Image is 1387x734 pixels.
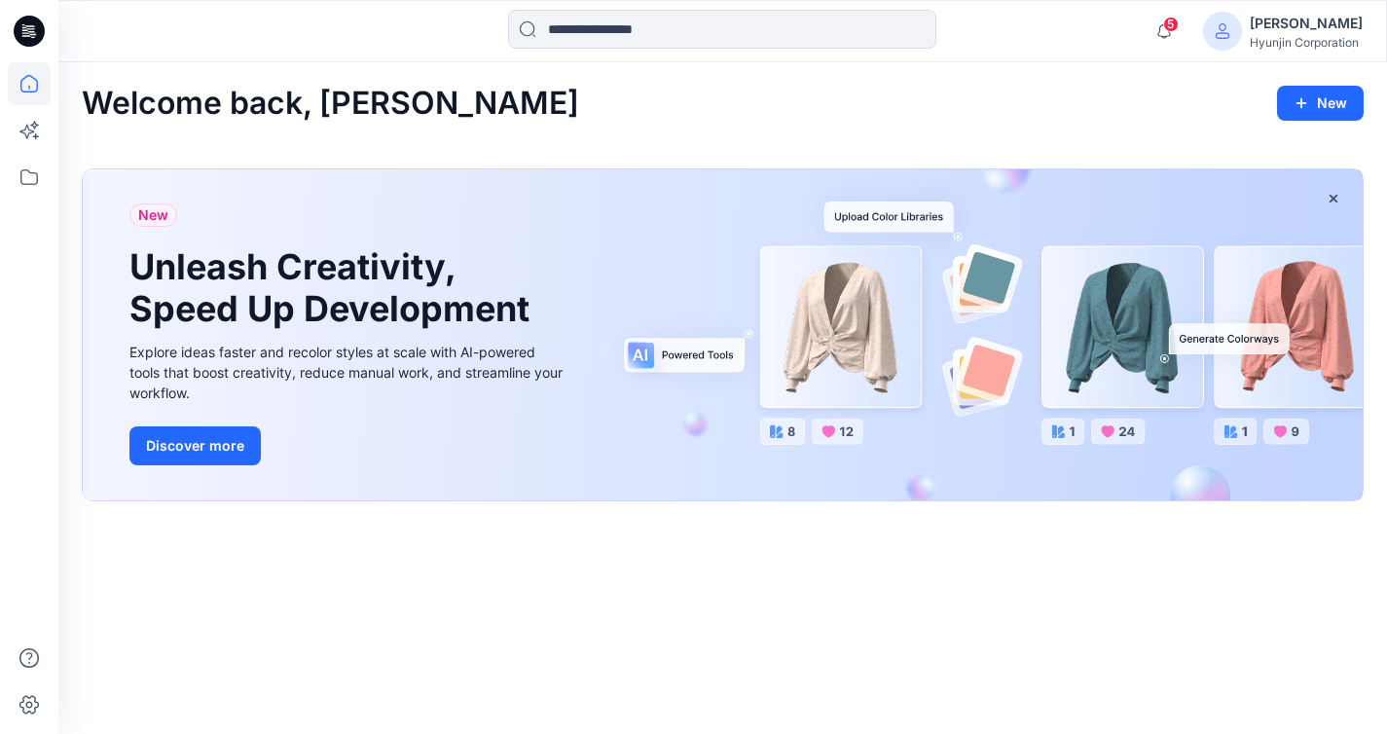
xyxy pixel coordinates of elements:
[129,426,567,465] a: Discover more
[1250,12,1363,35] div: [PERSON_NAME]
[129,426,261,465] button: Discover more
[1277,86,1364,121] button: New
[1163,17,1179,32] span: 5
[129,246,538,330] h1: Unleash Creativity, Speed Up Development
[129,342,567,403] div: Explore ideas faster and recolor styles at scale with AI-powered tools that boost creativity, red...
[1250,35,1363,50] div: Hyunjin Corporation
[138,203,168,227] span: New
[82,86,579,122] h2: Welcome back, [PERSON_NAME]
[1215,23,1230,39] svg: avatar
